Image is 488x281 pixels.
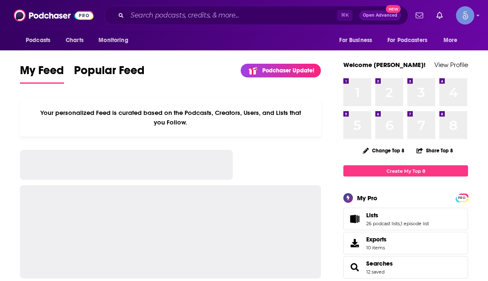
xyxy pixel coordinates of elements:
span: More [444,35,458,46]
button: Show profile menu [456,6,474,25]
span: Charts [66,35,84,46]
a: Lists [346,213,363,225]
span: Logged in as Spiral5-G1 [456,6,474,25]
a: Searches [346,261,363,273]
a: Show notifications dropdown [412,8,426,22]
a: 26 podcast lists [366,221,400,226]
span: Monitoring [99,35,128,46]
button: open menu [93,32,139,48]
div: Search podcasts, credits, & more... [104,6,408,25]
a: View Profile [434,61,468,69]
span: Open Advanced [363,13,397,17]
a: Lists [366,211,429,219]
input: Search podcasts, credits, & more... [127,9,337,22]
button: open menu [333,32,382,48]
span: , [400,221,401,226]
img: Podchaser - Follow, Share and Rate Podcasts [14,7,94,23]
a: Welcome [PERSON_NAME]! [343,61,426,69]
a: PRO [457,194,467,201]
span: PRO [457,195,467,201]
button: Change Top 8 [358,145,409,156]
span: Searches [343,256,468,279]
span: Exports [366,236,387,243]
span: Lists [343,208,468,230]
span: For Podcasters [387,35,427,46]
a: 12 saved [366,269,384,275]
p: Podchaser Update! [262,67,314,74]
span: Popular Feed [74,63,145,82]
span: Lists [366,211,378,219]
a: Charts [60,32,89,48]
a: Exports [343,232,468,254]
a: 1 episode list [401,221,429,226]
a: My Feed [20,63,64,84]
span: My Feed [20,63,64,82]
span: 10 items [366,245,387,251]
a: Create My Top 8 [343,165,468,177]
a: Popular Feed [74,63,145,84]
span: ⌘ K [337,10,352,21]
a: Searches [366,260,393,267]
span: New [386,5,401,13]
a: Show notifications dropdown [433,8,446,22]
div: My Pro [357,194,377,202]
button: open menu [438,32,468,48]
button: Share Top 8 [416,142,453,159]
img: User Profile [456,6,474,25]
button: open menu [20,32,61,48]
span: Podcasts [26,35,50,46]
button: open menu [382,32,439,48]
div: Your personalized Feed is curated based on the Podcasts, Creators, Users, and Lists that you Follow. [20,99,321,137]
span: Exports [346,237,363,249]
button: Open AdvancedNew [359,10,401,20]
span: For Business [339,35,372,46]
